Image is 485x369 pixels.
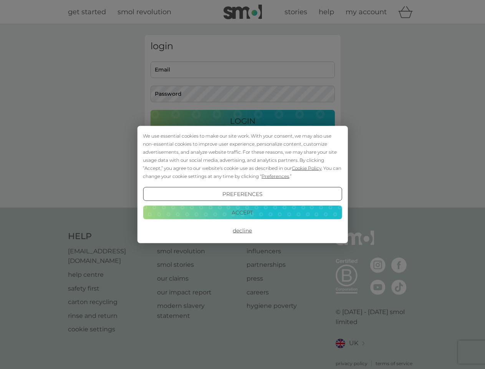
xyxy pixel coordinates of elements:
[143,224,342,238] button: Decline
[143,187,342,201] button: Preferences
[137,126,348,243] div: Cookie Consent Prompt
[143,132,342,180] div: We use essential cookies to make our site work. With your consent, we may also use non-essential ...
[292,165,321,171] span: Cookie Policy
[262,173,289,179] span: Preferences
[143,205,342,219] button: Accept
